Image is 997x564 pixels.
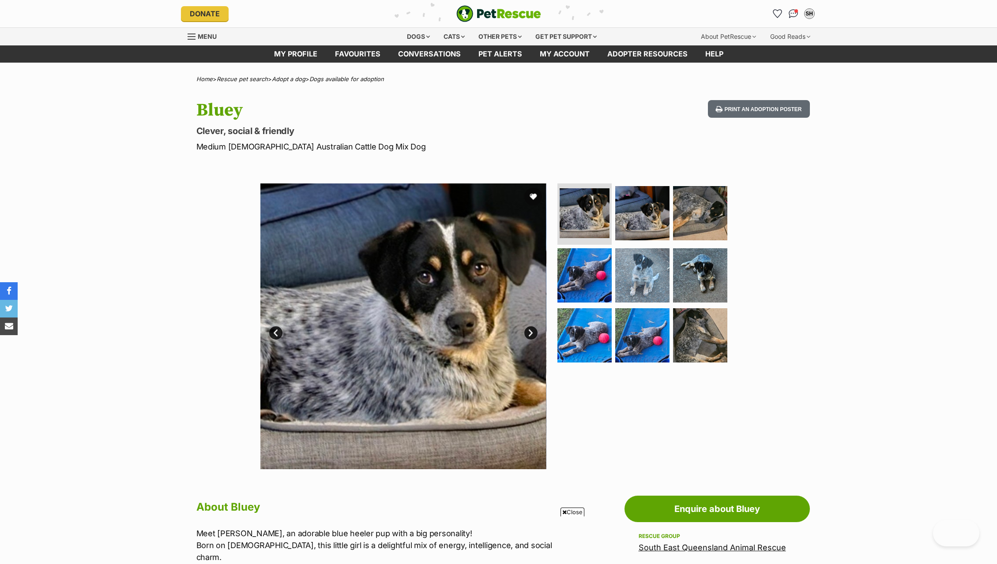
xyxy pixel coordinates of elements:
[615,248,670,303] img: Photo of Bluey
[437,28,471,45] div: Cats
[673,248,727,303] img: Photo of Bluey
[456,5,541,22] img: logo-e224e6f780fb5917bec1dbf3a21bbac754714ae5b6737aabdf751b685950b380.svg
[764,28,816,45] div: Good Reads
[598,45,696,63] a: Adopter resources
[561,508,584,516] span: Close
[933,520,979,546] iframe: Help Scout Beacon - Open
[196,497,561,517] h2: About Bluey
[196,125,570,137] p: Clever, social & friendly
[196,141,570,153] p: Medium [DEMOGRAPHIC_DATA] Australian Cattle Dog Mix Dog
[285,520,713,560] iframe: Advertisement
[771,7,785,21] a: Favourites
[196,100,570,120] h1: Bluey
[789,9,798,18] img: chat-41dd97257d64d25036548639549fe6c8038ab92f7586957e7f3b1b290dea8141.svg
[188,28,223,44] a: Menu
[309,75,384,82] a: Dogs available for adoption
[557,248,612,303] img: Photo of Bluey
[472,28,528,45] div: Other pets
[269,326,282,340] a: Prev
[524,326,538,340] a: Next
[615,186,670,240] img: Photo of Bluey
[524,188,542,205] button: favourite
[260,183,546,469] img: Photo of Bluey
[708,100,809,118] button: Print an adoption poster
[615,308,670,362] img: Photo of Bluey
[196,75,213,82] a: Home
[529,28,603,45] div: Get pet support
[639,533,796,540] div: Rescue group
[771,7,816,21] ul: Account quick links
[265,45,326,63] a: My profile
[174,76,823,82] div: > > >
[805,9,814,18] div: SH
[198,33,217,40] span: Menu
[470,45,531,63] a: Pet alerts
[786,7,801,21] a: Conversations
[695,28,762,45] div: About PetRescue
[673,186,727,240] img: Photo of Bluey
[802,7,816,21] button: My account
[401,28,436,45] div: Dogs
[181,6,229,21] a: Donate
[456,5,541,22] a: PetRescue
[557,308,612,362] img: Photo of Bluey
[531,45,598,63] a: My account
[326,45,389,63] a: Favourites
[546,183,832,469] img: Photo of Bluey
[389,45,470,63] a: conversations
[625,496,810,522] a: Enquire about Bluey
[272,75,305,82] a: Adopt a dog
[560,188,609,238] img: Photo of Bluey
[696,45,732,63] a: Help
[217,75,268,82] a: Rescue pet search
[673,308,727,362] img: Photo of Bluey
